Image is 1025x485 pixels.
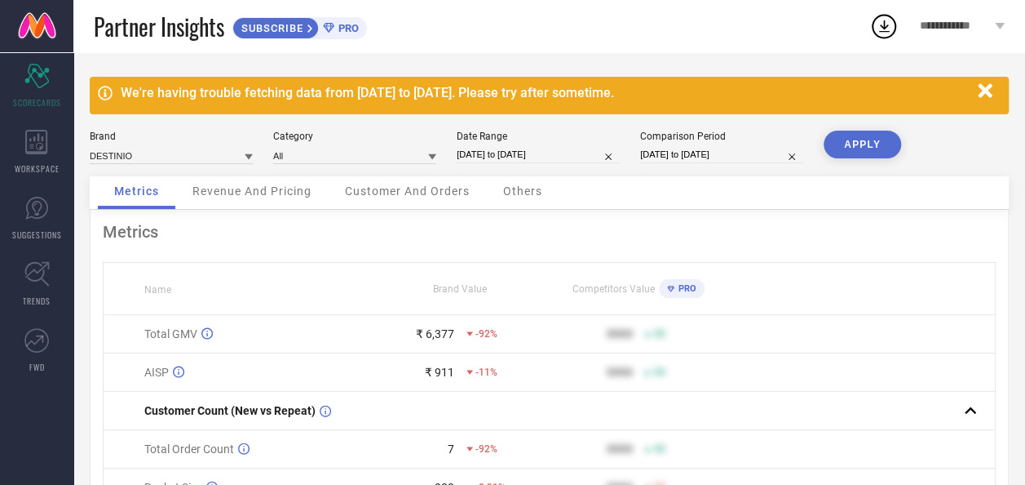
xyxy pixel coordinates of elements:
span: Customer Count (New vs Repeat) [144,404,316,417]
a: SUBSCRIBEPRO [232,13,367,39]
span: Metrics [114,185,159,198]
span: SUGGESTIONS [12,229,62,241]
div: 9999 [606,366,632,379]
div: Open download list [869,11,899,41]
input: Select date range [457,146,620,163]
div: ₹ 6,377 [416,327,454,340]
div: 9999 [606,443,632,456]
span: 50 [653,367,665,378]
span: SUBSCRIBE [233,22,307,34]
span: Revenue And Pricing [192,185,311,198]
span: Total Order Count [144,443,234,456]
span: -11% [475,367,497,378]
span: SCORECARDS [13,96,61,109]
span: Name [144,284,171,296]
span: TRENDS [23,295,51,307]
span: Others [503,185,542,198]
span: Competitors Value [572,283,655,295]
span: AISP [144,366,169,379]
span: 50 [653,443,665,455]
span: Brand Value [433,283,487,295]
div: Category [273,131,436,142]
div: Metrics [103,222,996,242]
div: ₹ 911 [425,366,454,379]
span: PRO [674,283,696,294]
span: WORKSPACE [15,162,60,175]
div: Brand [90,131,253,142]
span: 50 [653,328,665,340]
span: Partner Insights [94,10,224,43]
div: 9999 [606,327,632,340]
div: Date Range [457,131,620,142]
span: FWD [29,361,45,373]
span: -92% [475,328,497,340]
input: Select comparison period [640,146,803,163]
div: We're having trouble fetching data from [DATE] to [DATE]. Please try after sometime. [121,85,970,100]
span: Customer And Orders [345,185,470,198]
span: -92% [475,443,497,455]
span: PRO [334,22,359,34]
button: APPLY [824,131,901,158]
div: Comparison Period [640,131,803,142]
span: Total GMV [144,327,197,340]
div: 7 [448,443,454,456]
